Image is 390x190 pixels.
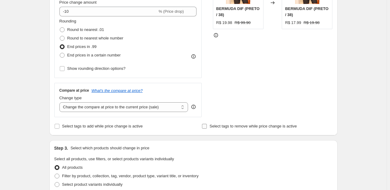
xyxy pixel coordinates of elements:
[304,20,320,26] strike: R$ 19.98
[285,6,328,17] span: BERMUDA DIF (PRETO / 38)
[67,44,97,49] span: End prices in .99
[59,7,157,16] input: -15
[59,88,89,93] h3: Compare at price
[67,53,121,57] span: End prices in a certain number
[159,9,184,14] span: % (Price drop)
[62,182,123,187] span: Select product variants individually
[54,145,68,151] h2: Step 3.
[67,66,126,71] span: Show rounding direction options?
[190,104,197,110] div: help
[67,36,123,40] span: Round to nearest whole number
[285,20,301,26] div: R$ 17.99
[92,88,143,93] button: What's the compare at price?
[70,145,149,151] p: Select which products should change in price
[62,174,199,178] span: Filter by product, collection, tag, vendor, product type, variant title, or inventory
[54,157,174,161] span: Select all products, use filters, or select products variants individually
[210,124,297,128] span: Select tags to remove while price change is active
[59,19,76,23] span: Rounding
[216,6,260,17] span: BERMUDA DIF (PRETO / 38)
[216,20,232,26] div: R$ 19.98
[62,165,83,170] span: All products
[62,124,143,128] span: Select tags to add while price change is active
[67,27,104,32] span: Round to nearest .01
[59,96,82,100] span: Change type
[235,20,251,26] strike: R$ 99.90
